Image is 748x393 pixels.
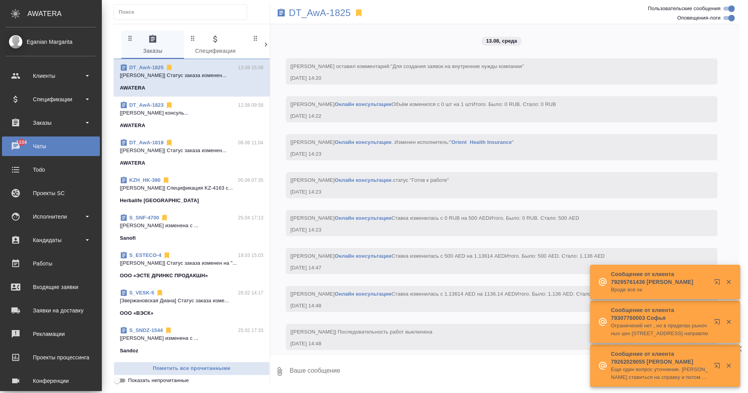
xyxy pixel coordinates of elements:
p: [[PERSON_NAME]] Статус заказа изменен... [120,147,264,154]
span: [[PERSON_NAME] Ставка изменилась с 0 RUB на 500 AED [291,215,579,221]
p: AWATERA [120,84,145,92]
div: [DATE] 14:47 [291,264,690,272]
a: DT_AwA-1825 [129,65,164,70]
span: [[PERSON_NAME]] Последовательность работ выключена [291,329,433,335]
div: S_VESK-528.02 14:17[Звержановская Диана] Статус заказа изме...ООО «ВЭСК» [114,284,270,322]
svg: Отписаться [156,289,164,297]
a: S_SNDZ-1544 [129,327,163,333]
a: 1104Чаты [2,136,100,156]
div: Спецификации [6,93,96,105]
div: Работы [6,258,96,269]
span: Клиенты [251,34,305,56]
a: Рекламации [2,324,100,344]
span: [[PERSON_NAME] Ставка изменилась с 500 AED на 1.13614 AED [291,253,605,259]
a: DT_AwA-1819 [129,140,164,145]
p: 19.03 15:03 [238,251,264,259]
div: DT_AwA-182513.08 15:08[[PERSON_NAME]] Статус заказа изменен...AWATERA [114,59,270,97]
p: Сообщение от клиента 79262029055 [PERSON_NAME] [611,350,709,366]
p: 25.02 17:33 [238,327,264,334]
div: S_SNF-470025.04 17:13[[PERSON_NAME] изменена с ...Sanofi [114,209,270,247]
svg: Зажми и перетащи, чтобы поменять порядок вкладок [252,34,259,42]
p: Сообщение от клиента 79307760003 Софья [611,306,709,322]
a: Онлайн консультации [334,139,391,145]
svg: Отписаться [165,139,173,147]
a: Онлайн консультации [334,177,391,183]
p: Ограничений нет , но в пределах рыночных цен [STREET_ADDRESS] направлю [611,322,709,337]
button: Открыть в новой вкладке [709,274,728,293]
a: KZH_HK-390 [129,177,161,183]
a: S_VESK-5 [129,290,154,296]
p: Сообщение от клиента 79295761436 [PERSON_NAME] [611,270,709,286]
div: DT_AwA-181908.08 11:04[[PERSON_NAME]] Статус заказа изменен...AWATERA [114,134,270,172]
svg: Отписаться [161,214,168,222]
div: Eganian Margarita [6,38,96,46]
button: Закрыть [721,278,737,285]
p: [[PERSON_NAME] изменена с ... [120,222,264,230]
p: 12.08 09:58 [238,101,264,109]
span: [[PERSON_NAME] Ставка изменилась с 1.13614 AED на 1136.14 AED [291,291,625,297]
a: S_ESTECO-4 [129,252,161,258]
div: S_SNDZ-154425.02 17:33[[PERSON_NAME] изменена с ...Sandoz [114,322,270,359]
p: 13.08, среда [486,37,517,45]
span: [[PERSON_NAME] . Изменен исполнитель: [291,139,514,145]
div: Todo [6,164,96,176]
p: Еще один вопрос уточнение. [PERSON_NAME] ставиться на справку и потом передаю в перевод и заверен... [611,366,709,381]
a: DT_AwA-1825 [289,9,351,17]
div: S_ESTECO-419.03 15:03[[PERSON_NAME]] Статус заказа изменен на "...ООО «ЭСТЕ ДРИНКС ПРОДАКШН» [114,247,270,284]
p: Вроде все ок [611,286,709,294]
a: Todo [2,160,100,179]
p: 08.08 11:04 [238,139,264,147]
span: [[PERSON_NAME] оставил комментарий: [291,63,524,69]
p: Sandoz [120,347,138,355]
span: Пользовательские сообщения [648,5,721,13]
span: Итого. Было: 1.136 AED. Стало: 1136.14 AED [515,291,625,297]
a: Orient Health Insurance [452,139,512,145]
span: Показать непрочитанные [128,377,189,384]
div: Исполнители [6,211,96,223]
svg: Отписаться [163,251,171,259]
div: [DATE] 14:22 [291,112,690,120]
a: Конференции [2,371,100,391]
p: AWATERA [120,159,145,167]
div: [DATE] 14:48 [291,302,690,310]
div: Клиенты [6,70,96,82]
svg: Отписаться [165,101,173,109]
div: Кандидаты [6,234,96,246]
p: [[PERSON_NAME] изменена с ... [120,334,264,342]
span: "Для создания заявок на внутренние нужды компании" [391,63,524,69]
span: Итого. Было: 500 AED. Стало: 1.136 AED [505,253,605,259]
div: Проекты процессинга [6,352,96,363]
span: Пометить все прочитанными [118,364,266,373]
a: Онлайн консультации [334,101,391,107]
div: [DATE] 14:48 [291,340,690,348]
div: Заказы [6,117,96,129]
p: [[PERSON_NAME]] Статус заказа изменен... [120,72,264,79]
span: " " [450,139,514,145]
span: 1104 [11,138,31,146]
p: 13.08 15:08 [238,64,264,72]
div: Чаты [6,140,96,152]
svg: Зажми и перетащи, чтобы поменять порядок вкладок [126,34,134,42]
svg: Отписаться [165,64,173,72]
button: Открыть в новой вкладке [709,314,728,333]
div: Рекламации [6,328,96,340]
p: 25.04 17:13 [238,214,264,222]
p: ООО «ЭСТЕ ДРИНКС ПРОДАКШН» [120,272,208,280]
span: Спецификации [189,34,242,56]
a: Входящие заявки [2,277,100,297]
button: Закрыть [721,318,737,325]
p: AWATERA [120,122,145,129]
p: [[PERSON_NAME] консуль... [120,109,264,117]
div: DT_AwA-182312.08 09:58[[PERSON_NAME] консуль...AWATERA [114,97,270,134]
span: [[PERSON_NAME] Объём изменился с 0 шт на 1 шт [291,101,556,107]
p: ООО «ВЭСК» [120,309,154,317]
div: Входящие заявки [6,281,96,293]
span: статус "Готов к работе" [393,177,449,183]
a: Заявки на доставку [2,301,100,320]
div: KZH_HK-39005.08 07:35[[PERSON_NAME]] Спецификация KZ-4163 с...Herbalife [GEOGRAPHIC_DATA] [114,172,270,209]
span: [[PERSON_NAME] . [291,177,449,183]
a: Онлайн консультации [334,291,391,297]
svg: Отписаться [162,176,170,184]
p: Herbalife [GEOGRAPHIC_DATA] [120,197,199,205]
